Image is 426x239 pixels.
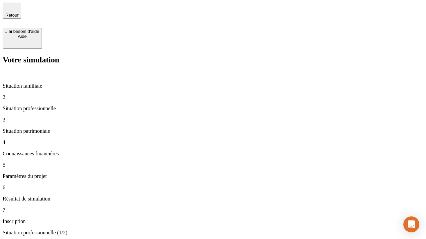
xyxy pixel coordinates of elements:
div: J’ai besoin d'aide [5,29,39,34]
p: 6 [3,185,423,191]
button: J’ai besoin d'aideAide [3,28,42,49]
p: Paramètres du projet [3,173,423,179]
p: Situation patrimoniale [3,128,423,134]
p: 2 [3,94,423,100]
button: Retour [3,3,21,19]
div: Open Intercom Messenger [403,216,419,232]
div: Aide [5,34,39,39]
p: 4 [3,139,423,145]
p: 5 [3,162,423,168]
p: Situation professionnelle (1/2) [3,230,423,236]
p: Résultat de simulation [3,196,423,202]
p: Situation professionnelle [3,106,423,112]
p: Connaissances financières [3,151,423,157]
h2: Votre simulation [3,55,423,64]
p: Situation familiale [3,83,423,89]
span: Retour [5,13,19,18]
p: Inscription [3,218,423,224]
p: 3 [3,117,423,123]
p: 7 [3,207,423,213]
